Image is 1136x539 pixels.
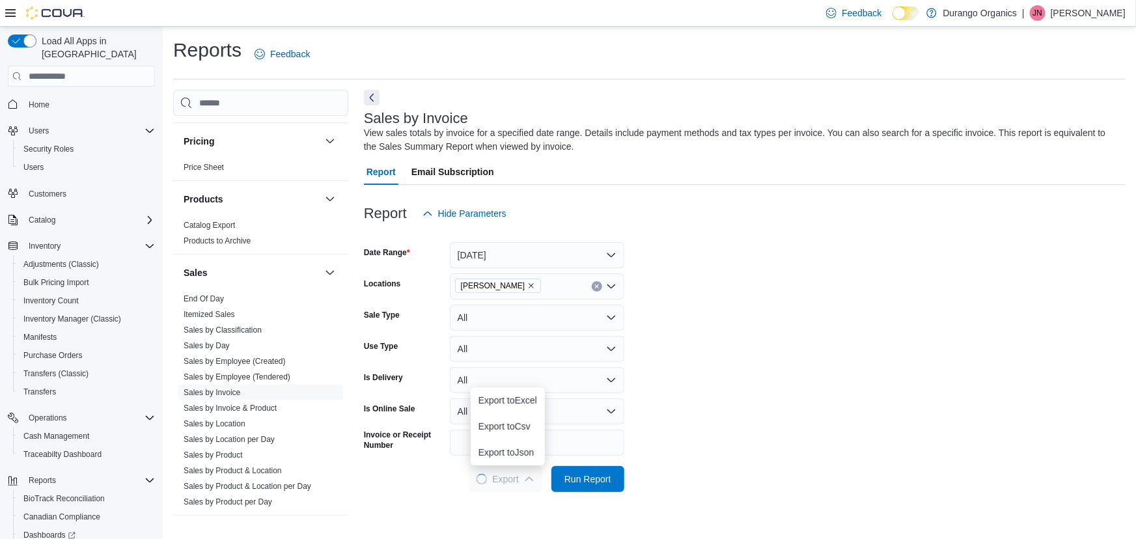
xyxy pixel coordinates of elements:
span: BioTrack Reconciliation [23,493,105,504]
button: Manifests [13,328,160,346]
span: JN [1033,5,1043,21]
span: Reports [23,473,155,488]
span: Export to Json [478,447,537,458]
a: Itemized Sales [184,310,235,319]
a: Transfers [18,384,61,400]
button: Export toJson [471,439,545,465]
span: Sales by Employee (Created) [184,356,286,366]
button: Operations [3,409,160,427]
button: Sales [322,265,338,281]
span: Customers [29,189,66,199]
button: All [450,398,624,424]
button: Users [3,122,160,140]
span: Sales by Location per Day [184,434,275,445]
button: Sales [184,266,320,279]
span: Inventory Count [18,293,155,309]
button: Open list of options [606,281,616,292]
span: Catalog [23,212,155,228]
span: Home [23,96,155,112]
span: Export [477,466,534,492]
span: Inventory Count [23,296,79,306]
span: Sales by Product & Location per Day [184,481,311,491]
span: Sales by Product per Day [184,497,272,507]
span: Sales by Product [184,450,243,460]
span: Sales by Classification [184,325,262,335]
label: Is Delivery [364,372,403,383]
a: Sales by Employee (Created) [184,357,286,366]
span: Sales by Location [184,419,245,429]
div: Sales [173,291,348,515]
a: Customers [23,186,72,202]
label: Use Type [364,341,398,352]
h3: Products [184,193,223,206]
span: Report [367,159,396,185]
button: Canadian Compliance [13,508,160,526]
h1: Reports [173,37,242,63]
a: Sales by Invoice [184,388,240,397]
button: Inventory [3,237,160,255]
span: Security Roles [23,144,74,154]
a: Sales by Day [184,341,230,350]
span: Inventory Manager (Classic) [23,314,121,324]
div: Products [173,217,348,254]
a: Sales by Employee (Tendered) [184,372,290,381]
span: Dark Mode [893,20,893,21]
button: Run Report [551,466,624,492]
a: Catalog Export [184,221,235,230]
button: Transfers (Classic) [13,365,160,383]
button: Export toCsv [471,413,545,439]
span: Transfers [18,384,155,400]
span: [PERSON_NAME] [461,279,525,292]
label: Is Online Sale [364,404,415,414]
button: Adjustments (Classic) [13,255,160,273]
span: Sales by Invoice & Product [184,403,277,413]
button: Reports [3,471,160,490]
a: Sales by Product per Day [184,497,272,506]
a: Canadian Compliance [18,509,105,525]
a: Sales by Product & Location per Day [184,482,311,491]
span: Hide Parameters [438,207,506,220]
span: Security Roles [18,141,155,157]
a: Users [18,159,49,175]
a: Inventory Manager (Classic) [18,311,126,327]
button: Operations [23,410,72,426]
span: Reports [29,475,56,486]
button: Remove Cortez from selection in this group [527,282,535,290]
span: Canadian Compliance [23,512,100,522]
span: Itemized Sales [184,309,235,320]
span: BioTrack Reconciliation [18,491,155,506]
a: End Of Day [184,294,224,303]
span: Sales by Invoice [184,387,240,398]
span: Traceabilty Dashboard [23,449,102,460]
h3: Pricing [184,135,214,148]
input: Dark Mode [893,7,920,20]
span: Products to Archive [184,236,251,246]
a: Sales by Classification [184,325,262,335]
span: Price Sheet [184,162,224,173]
a: Transfers (Classic) [18,366,94,381]
button: All [450,336,624,362]
button: Bulk Pricing Import [13,273,160,292]
img: Cova [26,7,85,20]
span: Canadian Compliance [18,509,155,525]
button: Traceabilty Dashboard [13,445,160,463]
a: Security Roles [18,141,79,157]
div: Jessica Neal [1030,5,1046,21]
span: Manifests [23,332,57,342]
button: Pricing [322,133,338,149]
span: Export to Csv [478,421,537,432]
a: Feedback [249,41,315,67]
button: All [450,367,624,393]
label: Sale Type [364,310,400,320]
button: Users [23,123,54,139]
a: BioTrack Reconciliation [18,491,110,506]
span: Adjustments (Classic) [18,256,155,272]
span: Users [23,162,44,173]
span: Feedback [842,7,881,20]
span: Users [18,159,155,175]
button: BioTrack Reconciliation [13,490,160,508]
span: Load All Apps in [GEOGRAPHIC_DATA] [36,35,155,61]
span: Operations [23,410,155,426]
button: Transfers [13,383,160,401]
div: View sales totals by invoice for a specified date range. Details include payment methods and tax ... [364,126,1119,154]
